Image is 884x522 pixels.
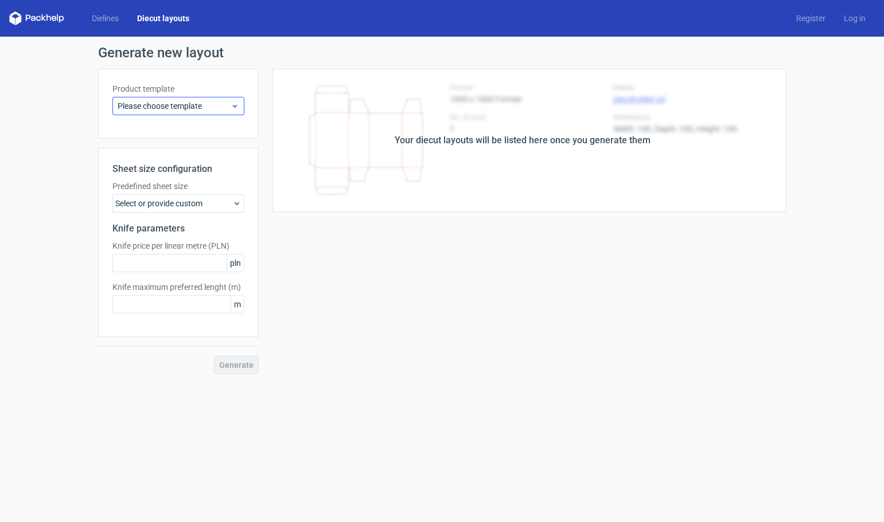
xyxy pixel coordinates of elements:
[118,100,231,112] span: Please choose template
[231,296,244,313] span: m
[112,162,244,176] h2: Sheet size configuration
[112,194,244,213] div: Select or provide custom
[112,281,244,293] label: Knife maximum preferred lenght (m)
[112,240,244,252] label: Knife price per linear metre (PLN)
[112,83,244,95] label: Product template
[835,13,875,24] a: Log in
[98,46,786,60] h1: Generate new layout
[112,180,244,192] label: Predefined sheet size
[112,222,244,236] h2: Knife parameters
[787,13,835,24] a: Register
[128,13,198,24] a: Diecut layouts
[395,134,651,147] div: Your diecut layouts will be listed here once you generate them
[83,13,128,24] a: Dielines
[227,254,244,272] span: pln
